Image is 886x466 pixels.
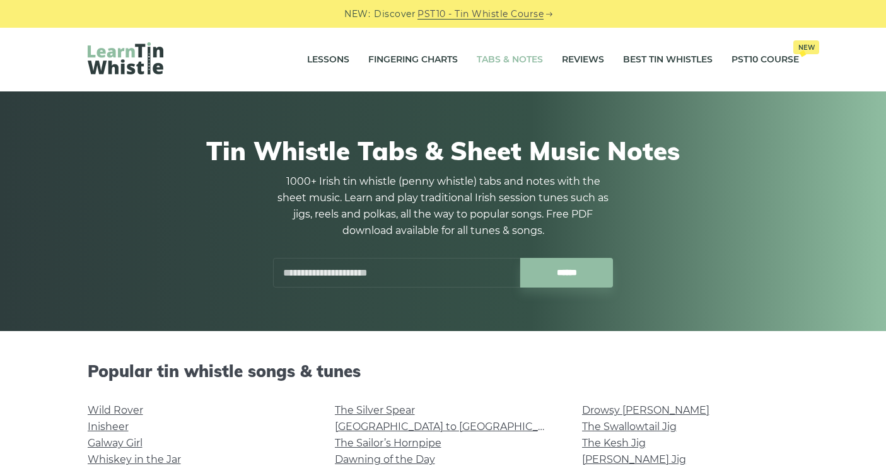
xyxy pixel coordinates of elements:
[562,44,604,76] a: Reviews
[88,42,163,74] img: LearnTinWhistle.com
[88,421,129,433] a: Inisheer
[582,404,709,416] a: Drowsy [PERSON_NAME]
[582,453,686,465] a: [PERSON_NAME] Jig
[88,404,143,416] a: Wild Rover
[335,453,435,465] a: Dawning of the Day
[793,40,819,54] span: New
[88,136,799,166] h1: Tin Whistle Tabs & Sheet Music Notes
[335,421,568,433] a: [GEOGRAPHIC_DATA] to [GEOGRAPHIC_DATA]
[335,437,441,449] a: The Sailor’s Hornpipe
[307,44,349,76] a: Lessons
[623,44,713,76] a: Best Tin Whistles
[582,421,677,433] a: The Swallowtail Jig
[477,44,543,76] a: Tabs & Notes
[368,44,458,76] a: Fingering Charts
[88,361,799,381] h2: Popular tin whistle songs & tunes
[582,437,646,449] a: The Kesh Jig
[335,404,415,416] a: The Silver Spear
[732,44,799,76] a: PST10 CourseNew
[273,173,614,239] p: 1000+ Irish tin whistle (penny whistle) tabs and notes with the sheet music. Learn and play tradi...
[88,437,143,449] a: Galway Girl
[88,453,181,465] a: Whiskey in the Jar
